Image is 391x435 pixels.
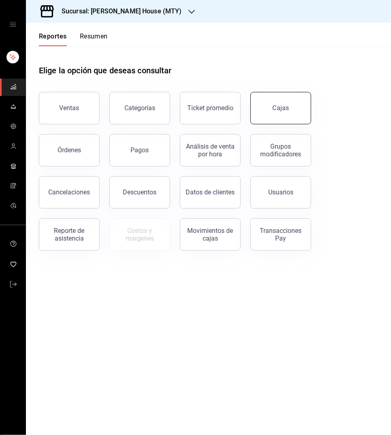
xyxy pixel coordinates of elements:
button: Transacciones Pay [250,218,311,251]
button: Grupos modificadores [250,134,311,166]
button: Contrata inventarios para ver este reporte [109,218,170,251]
h1: Elige la opción que deseas consultar [39,64,172,77]
div: Movimientos de cajas [185,227,235,242]
button: Pagos [109,134,170,166]
div: Ventas [60,104,79,112]
button: Ticket promedio [180,92,241,124]
button: Descuentos [109,176,170,209]
h3: Sucursal: [PERSON_NAME] House (MTY) [55,6,182,16]
a: Cajas [250,92,311,124]
div: Órdenes [58,146,81,154]
button: Ventas [39,92,100,124]
div: Cajas [273,103,289,113]
button: Reportes [39,32,67,46]
div: Análisis de venta por hora [185,143,235,158]
div: Descuentos [123,188,157,196]
div: Reporte de asistencia [44,227,94,242]
button: Resumen [80,32,108,46]
div: Datos de clientes [186,188,235,196]
div: Grupos modificadores [256,143,306,158]
button: Análisis de venta por hora [180,134,241,166]
button: Órdenes [39,134,100,166]
div: Costos y márgenes [115,227,165,242]
div: navigation tabs [39,32,108,46]
div: Pagos [131,146,149,154]
button: Usuarios [250,176,311,209]
button: Cancelaciones [39,176,100,209]
button: Datos de clientes [180,176,241,209]
div: Usuarios [268,188,293,196]
button: open drawer [10,21,16,28]
button: Categorías [109,92,170,124]
button: Reporte de asistencia [39,218,100,251]
div: Cancelaciones [49,188,90,196]
div: Categorías [124,104,155,112]
div: Transacciones Pay [256,227,306,242]
div: Ticket promedio [187,104,233,112]
button: Movimientos de cajas [180,218,241,251]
